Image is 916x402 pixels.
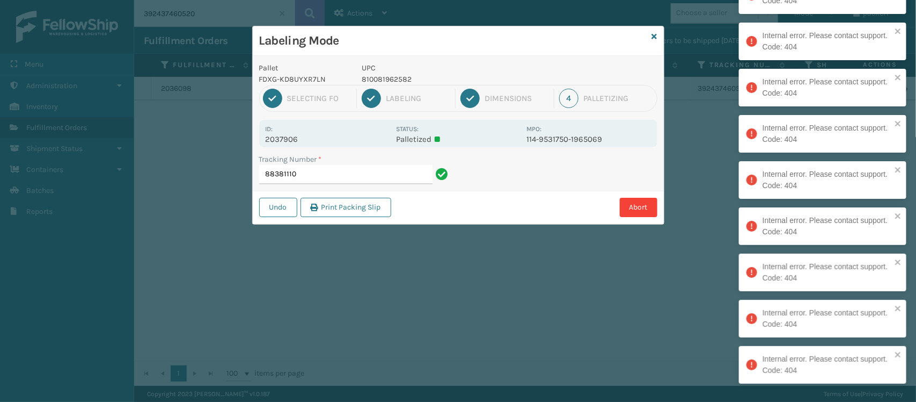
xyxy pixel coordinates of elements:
p: Pallet [259,62,349,74]
p: FDXG-KD8UYXR7LN [259,74,349,85]
button: close [895,304,902,314]
div: 3 [460,89,480,108]
button: close [895,212,902,222]
div: 1 [263,89,282,108]
button: close [895,27,902,37]
div: Palletizing [583,94,653,103]
label: Tracking Number [259,154,322,165]
div: Internal error. Please contact support. Code: 404 [763,30,891,53]
div: Internal error. Please contact support. Code: 404 [763,169,891,191]
button: close [895,119,902,130]
div: Internal error. Please contact support. Code: 404 [763,307,891,330]
div: Dimensions [485,94,549,103]
div: Internal error. Please contact support. Code: 404 [763,215,891,238]
p: UPC [362,62,520,74]
div: Labeling [386,94,450,103]
button: Undo [259,198,297,217]
p: 810081962582 [362,74,520,85]
div: Internal error. Please contact support. Code: 404 [763,76,891,99]
label: Status: [396,125,419,133]
button: close [895,258,902,268]
p: Palletized [396,134,520,144]
div: Internal error. Please contact support. Code: 404 [763,354,891,376]
div: Selecting FO [287,94,351,103]
label: Id: [266,125,273,133]
div: Internal error. Please contact support. Code: 404 [763,123,891,145]
div: Internal error. Please contact support. Code: 404 [763,261,891,284]
button: Print Packing Slip [301,198,391,217]
button: Abort [620,198,657,217]
h3: Labeling Mode [259,33,648,49]
button: close [895,166,902,176]
div: 4 [559,89,578,108]
label: MPO: [526,125,541,133]
button: close [895,350,902,361]
div: 2 [362,89,381,108]
button: close [895,73,902,83]
p: 2037906 [266,134,390,144]
p: 114-9531750-1965069 [526,134,650,144]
